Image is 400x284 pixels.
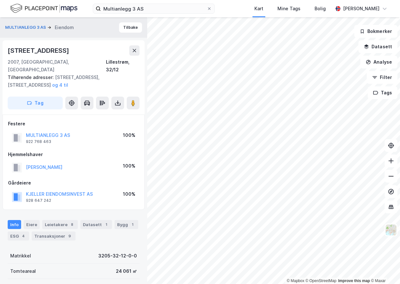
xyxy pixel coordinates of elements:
[367,71,397,84] button: Filter
[129,221,136,228] div: 1
[98,252,137,260] div: 3205-32-12-0-0
[8,220,21,229] div: Info
[368,253,400,284] iframe: Chat Widget
[123,190,135,198] div: 100%
[119,22,142,33] button: Tilbake
[116,267,137,275] div: 24 061 ㎡
[8,179,139,187] div: Gårdeiere
[343,5,380,12] div: [PERSON_NAME]
[42,220,78,229] div: Leietakere
[254,5,263,12] div: Kart
[8,151,139,158] div: Hjemmelshaver
[8,75,55,80] span: Tilhørende adresser:
[55,24,74,31] div: Eiendom
[360,56,397,68] button: Analyse
[354,25,397,38] button: Bokmerker
[8,97,63,109] button: Tag
[315,5,326,12] div: Bolig
[8,58,106,74] div: 2007, [GEOGRAPHIC_DATA], [GEOGRAPHIC_DATA]
[103,221,109,228] div: 1
[8,120,139,128] div: Festere
[24,220,40,229] div: Eiere
[115,220,138,229] div: Bygg
[5,24,47,31] button: MULTIANLEGG 3 AS
[368,253,400,284] div: Kontrollprogram for chat
[8,232,29,241] div: ESG
[69,221,75,228] div: 8
[67,233,73,239] div: 9
[20,233,27,239] div: 4
[8,45,70,56] div: [STREET_ADDRESS]
[106,58,140,74] div: Lillestrøm, 32/12
[26,198,51,203] div: 928 647 242
[123,131,135,139] div: 100%
[8,74,134,89] div: [STREET_ADDRESS], [STREET_ADDRESS]
[80,220,112,229] div: Datasett
[287,279,304,283] a: Mapbox
[123,162,135,170] div: 100%
[338,279,370,283] a: Improve this map
[10,252,31,260] div: Matrikkel
[385,224,397,236] img: Z
[10,267,36,275] div: Tomteareal
[358,40,397,53] button: Datasett
[101,4,207,13] input: Søk på adresse, matrikkel, gårdeiere, leietakere eller personer
[368,86,397,99] button: Tags
[306,279,337,283] a: OpenStreetMap
[32,232,76,241] div: Transaksjoner
[277,5,300,12] div: Mine Tags
[10,3,77,14] img: logo.f888ab2527a4732fd821a326f86c7f29.svg
[26,139,51,144] div: 922 768 463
